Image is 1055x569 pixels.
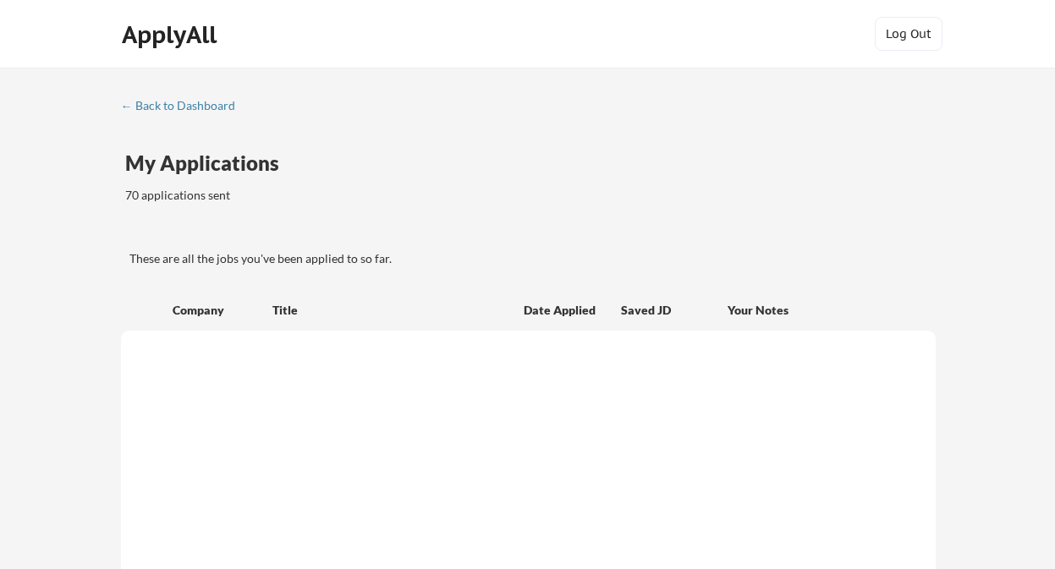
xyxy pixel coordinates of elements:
a: ← Back to Dashboard [121,99,248,116]
div: 70 applications sent [125,187,453,204]
div: ApplyAll [122,20,222,49]
div: These are job applications we think you'd be a good fit for, but couldn't apply you to automatica... [248,217,372,235]
div: Saved JD [621,294,728,325]
div: My Applications [125,153,293,173]
div: These are all the jobs you've been applied to so far. [129,250,936,267]
div: Your Notes [728,302,920,319]
div: Date Applied [524,302,598,319]
div: Company [173,302,257,319]
button: Log Out [875,17,942,51]
div: These are all the jobs you've been applied to so far. [125,217,235,235]
div: Title [272,302,508,319]
div: ← Back to Dashboard [121,100,248,112]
